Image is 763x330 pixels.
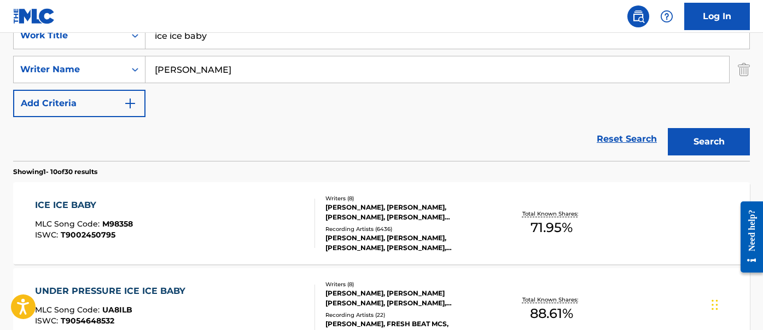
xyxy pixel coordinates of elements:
button: Search [668,128,750,155]
p: Showing 1 - 10 of 30 results [13,167,97,177]
div: [PERSON_NAME], [PERSON_NAME] [PERSON_NAME], [PERSON_NAME], [PERSON_NAME], [PERSON_NAME], [PERSON_... [325,288,490,308]
iframe: Resource Center [732,193,763,281]
div: Work Title [20,29,119,42]
div: Recording Artists ( 6436 ) [325,225,490,233]
div: Writers ( 8 ) [325,194,490,202]
form: Search Form [13,22,750,161]
span: UA8ILB [102,305,132,315]
img: MLC Logo [13,8,55,24]
a: Log In [684,3,750,30]
p: Total Known Shares: [522,210,581,218]
span: ISWC : [35,316,61,326]
span: T9054648532 [61,316,114,326]
iframe: Chat Widget [708,277,763,330]
span: 88.61 % [530,304,573,323]
div: Drag [712,288,718,321]
div: ICE ICE BABY [35,199,133,212]
div: [PERSON_NAME], [PERSON_NAME], [PERSON_NAME], [PERSON_NAME] [PERSON_NAME], [PERSON_NAME], [PERSON_... [325,202,490,222]
div: Writer Name [20,63,119,76]
span: ISWC : [35,230,61,240]
img: 9d2ae6d4665cec9f34b9.svg [124,97,137,110]
div: Writers ( 8 ) [325,280,490,288]
a: Reset Search [591,127,662,151]
img: Delete Criterion [738,56,750,83]
span: 71.95 % [531,218,573,238]
p: Total Known Shares: [522,296,581,304]
div: Recording Artists ( 22 ) [325,311,490,319]
span: MLC Song Code : [35,219,102,229]
span: T9002450795 [61,230,115,240]
div: Help [656,5,678,27]
a: ICE ICE BABYMLC Song Code:M98358ISWC:T9002450795Writers (8)[PERSON_NAME], [PERSON_NAME], [PERSON_... [13,182,750,264]
div: [PERSON_NAME], [PERSON_NAME], [PERSON_NAME], [PERSON_NAME], [PERSON_NAME] [325,233,490,253]
img: help [660,10,673,23]
span: MLC Song Code : [35,305,102,315]
a: Public Search [627,5,649,27]
img: search [632,10,645,23]
div: UNDER PRESSURE ICE ICE BABY [35,285,191,298]
button: Add Criteria [13,90,145,117]
span: M98358 [102,219,133,229]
